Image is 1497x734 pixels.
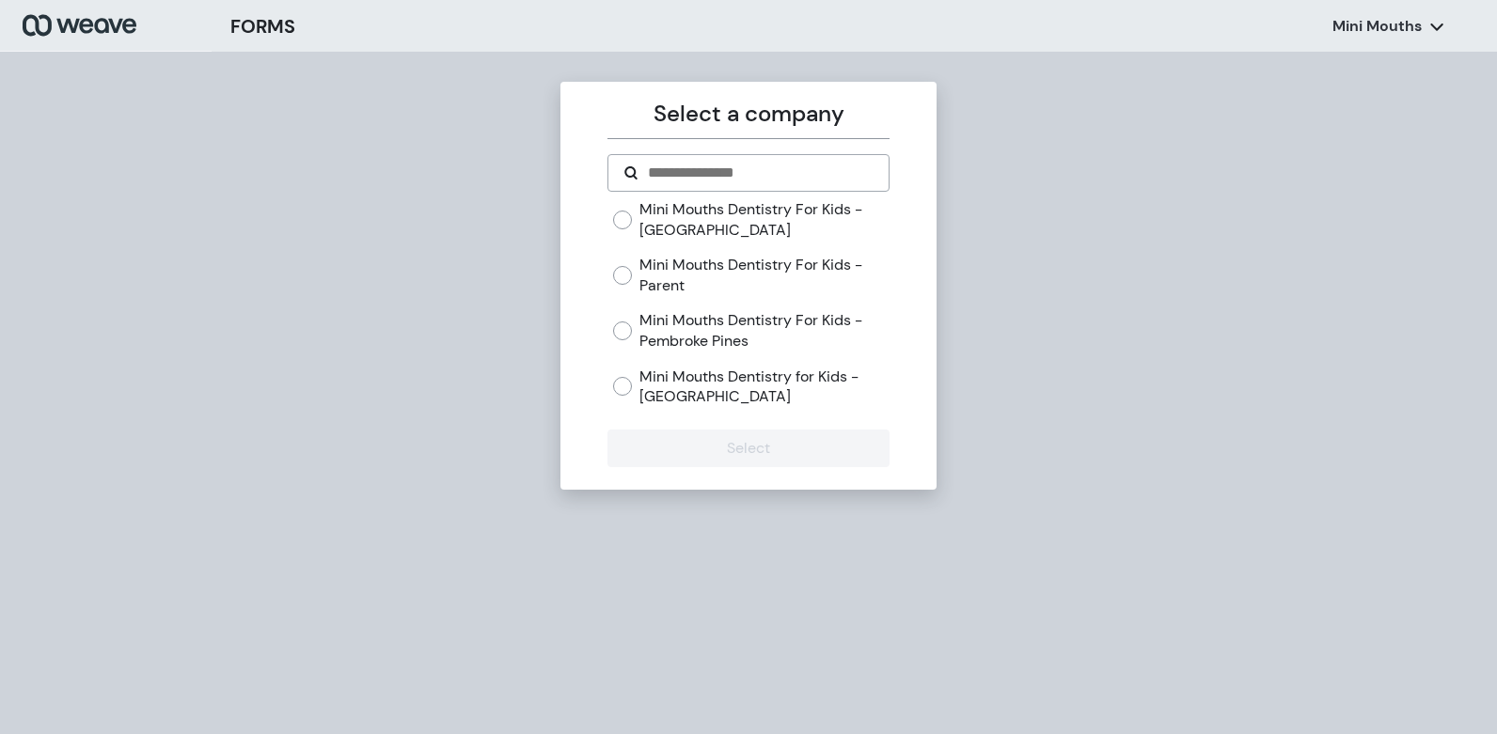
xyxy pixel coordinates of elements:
[639,310,889,351] label: Mini Mouths Dentistry For Kids - Pembroke Pines
[607,97,889,131] p: Select a company
[639,255,889,295] label: Mini Mouths Dentistry For Kids - Parent
[639,367,889,407] label: Mini Mouths Dentistry for Kids - [GEOGRAPHIC_DATA]
[230,12,295,40] h3: FORMS
[639,199,889,240] label: Mini Mouths Dentistry For Kids - [GEOGRAPHIC_DATA]
[646,162,873,184] input: Search
[1332,16,1422,37] p: Mini Mouths
[607,429,889,467] button: Select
